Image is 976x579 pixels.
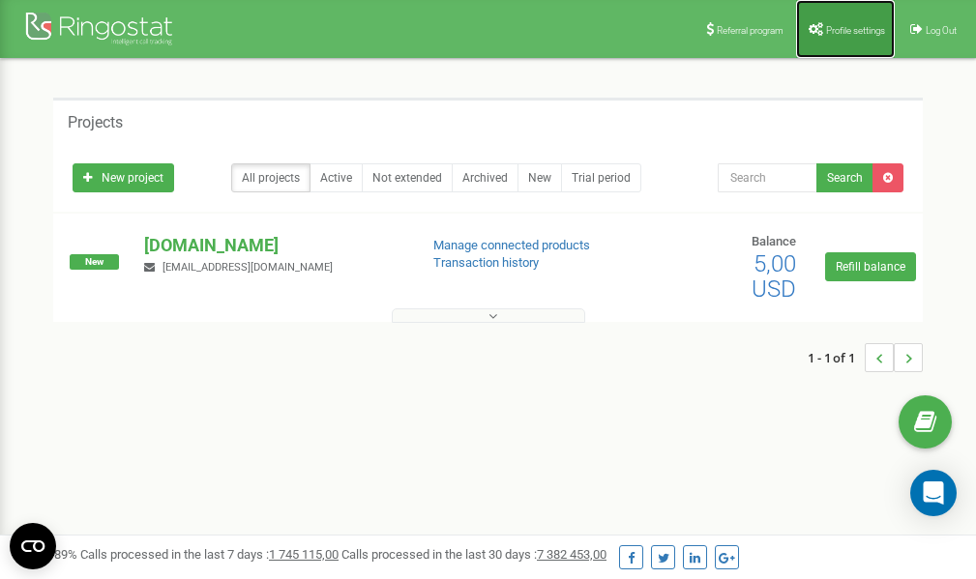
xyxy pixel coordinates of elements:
[717,25,784,36] span: Referral program
[910,470,957,516] div: Open Intercom Messenger
[70,254,119,270] span: New
[362,163,453,192] a: Not extended
[163,261,333,274] span: [EMAIL_ADDRESS][DOMAIN_NAME]
[269,547,339,562] u: 1 745 115,00
[561,163,641,192] a: Trial period
[752,250,796,303] span: 5,00 USD
[518,163,562,192] a: New
[231,163,311,192] a: All projects
[10,523,56,569] button: Open CMP widget
[80,547,339,562] span: Calls processed in the last 7 days :
[808,343,865,372] span: 1 - 1 of 1
[433,255,539,270] a: Transaction history
[752,234,796,248] span: Balance
[537,547,606,562] u: 7 382 453,00
[816,163,873,192] button: Search
[341,547,606,562] span: Calls processed in the last 30 days :
[808,324,923,391] nav: ...
[718,163,817,192] input: Search
[310,163,363,192] a: Active
[144,233,401,258] p: [DOMAIN_NAME]
[926,25,957,36] span: Log Out
[433,238,590,252] a: Manage connected products
[825,252,916,281] a: Refill balance
[68,114,123,131] h5: Projects
[452,163,518,192] a: Archived
[73,163,174,192] a: New project
[826,25,885,36] span: Profile settings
